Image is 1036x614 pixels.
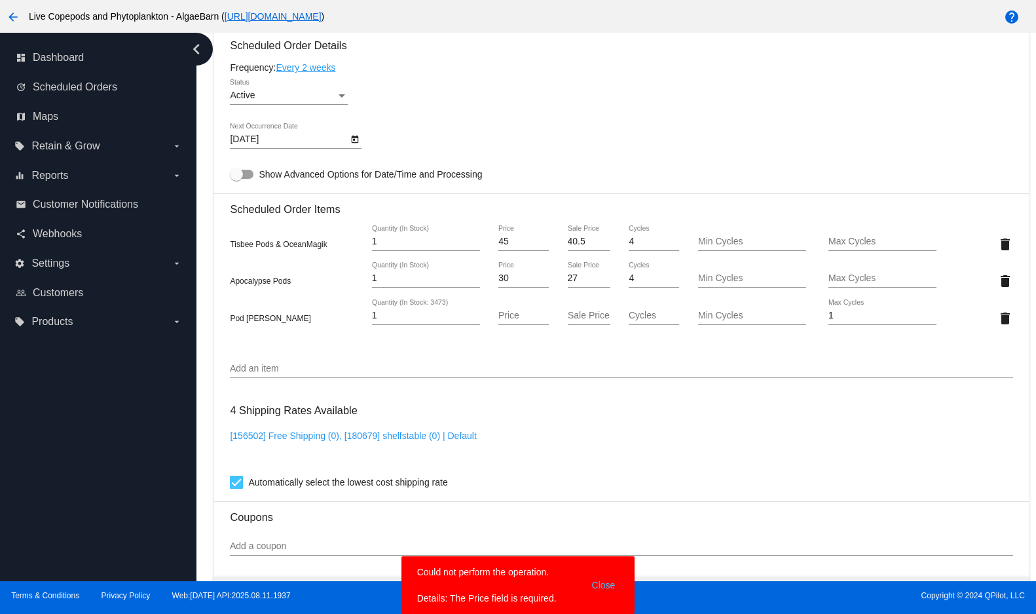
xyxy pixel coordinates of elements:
input: Add an item [230,364,1012,374]
input: Quantity (In Stock: 3473) [372,311,480,321]
input: Max Cycles [828,273,936,284]
input: Sale Price [568,273,610,284]
a: Every 2 weeks [276,62,335,73]
a: Terms & Conditions [11,591,79,600]
i: equalizer [14,170,25,181]
span: Tisbee Pods & OceanMagik [230,240,327,249]
input: Min Cycles [698,237,806,247]
simple-snack-bar: Could not perform the operation. Details: The Price field is required. [417,566,620,605]
span: Active [230,90,255,100]
input: Quantity (In Stock) [372,237,480,247]
i: arrow_drop_down [172,317,182,327]
i: arrow_drop_down [172,170,182,181]
i: local_offer [14,317,25,327]
input: Min Cycles [698,273,806,284]
a: [156502] Free Shipping (0), [180679] shelfstable (0) | Default [230,431,476,441]
span: Live Copepods and Phytoplankton - AlgaeBarn ( ) [29,11,324,22]
i: share [16,229,26,239]
i: arrow_drop_down [172,141,182,151]
div: Frequency: [230,62,1012,73]
i: map [16,111,26,122]
mat-select: Status [230,90,348,101]
h3: Coupons [230,501,1012,524]
mat-icon: help [1004,9,1020,25]
button: Open calendar [348,132,361,145]
h3: 4 Shipping Rates Available [230,396,357,425]
input: Max Cycles [828,311,936,321]
input: Price [498,273,549,284]
span: Settings [31,258,69,269]
mat-expansion-panel-header: Order total 74.50 [213,577,1029,608]
i: dashboard [16,52,26,63]
i: arrow_drop_down [172,258,182,269]
mat-icon: delete [997,237,1013,252]
a: people_outline Customers [16,282,182,303]
span: Apocalypse Pods [230,277,291,286]
input: Next Occurrence Date [230,134,348,145]
i: local_offer [14,141,25,151]
span: Dashboard [33,52,84,64]
h3: Scheduled Order Details [230,39,1012,52]
input: Cycles [629,237,679,247]
input: Max Cycles [828,237,936,247]
input: Price [498,237,549,247]
i: people_outline [16,288,26,298]
a: update Scheduled Orders [16,77,182,98]
span: Webhooks [33,228,82,240]
span: Maps [33,111,58,123]
i: settings [14,258,25,269]
span: Products [31,316,73,328]
span: Reports [31,170,68,182]
a: Web:[DATE] API:2025.08.11.1937 [172,591,291,600]
input: Sale Price [568,311,610,321]
a: [URL][DOMAIN_NAME] [225,11,322,22]
a: Privacy Policy [102,591,151,600]
input: Price [498,311,549,321]
span: Scheduled Orders [33,81,117,93]
input: Min Cycles [698,311,806,321]
span: Copyright © 2024 QPilot, LLC [529,591,1025,600]
button: Close [588,566,620,605]
mat-icon: delete [997,273,1013,289]
span: Retain & Grow [31,140,100,152]
input: Sale Price [568,237,610,247]
span: Customers [33,287,83,299]
input: Quantity (In Stock) [372,273,480,284]
input: Add a coupon [230,541,1012,552]
span: Customer Notifications [33,199,138,210]
i: chevron_left [186,39,207,60]
input: Cycles [629,273,679,284]
a: map Maps [16,106,182,127]
a: share Webhooks [16,223,182,244]
i: email [16,199,26,210]
span: Automatically select the lowest cost shipping rate [248,474,447,490]
a: email Customer Notifications [16,194,182,215]
i: update [16,82,26,92]
h3: Scheduled Order Items [230,193,1012,216]
mat-icon: arrow_back [5,9,21,25]
a: dashboard Dashboard [16,47,182,68]
span: Pod [PERSON_NAME] [230,314,310,323]
mat-icon: delete [997,311,1013,326]
span: Show Advanced Options for Date/Time and Processing [259,168,482,181]
input: Cycles [629,311,679,321]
